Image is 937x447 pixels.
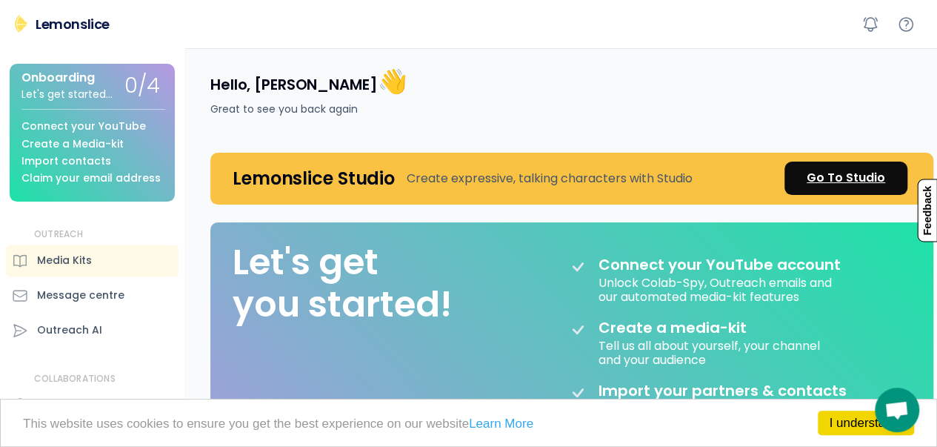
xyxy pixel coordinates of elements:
p: This website uses cookies to ensure you get the best experience on our website [23,417,914,430]
div: Connect your YouTube account [598,256,841,274]
div: Go To Studio [807,169,885,187]
div: OUTREACH [34,228,84,241]
div: Create a Media-kit [21,139,124,150]
div: Connect your YouTube [21,121,146,132]
div: Onboarding [21,71,95,85]
h4: Lemonslice Studio [233,167,395,190]
a: Go To Studio [784,162,907,195]
font: 👋 [378,64,407,98]
a: Mở cuộc trò chuyện [875,388,919,432]
div: COLLABORATIONS [34,373,116,385]
div: Media Kits [37,253,92,268]
div: Message centre [37,288,124,303]
div: Tell us all about yourself, your channel and your audience [598,337,823,367]
div: Unlock Colab-Spy, Outreach emails and our automated media-kit features [598,274,835,304]
div: Campaigns [37,397,100,413]
div: Import your partners & contacts [598,382,847,400]
div: Create a media-kit [598,319,784,337]
h4: Hello, [PERSON_NAME] [210,66,407,97]
div: Lemonslice [36,15,110,33]
div: Outreach AI [37,322,102,338]
div: 0/4 [124,75,160,98]
a: Learn More [469,417,533,431]
div: Import contacts [21,156,111,167]
div: Let's get you started! [233,241,452,326]
div: Create expressive, talking characters with Studio [407,170,693,188]
div: Great to see you back again [210,102,358,117]
a: I understand! [818,411,914,435]
div: Let's get started... [21,89,113,100]
div: Claim your email address [21,173,161,184]
img: Lemonslice [12,15,30,33]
